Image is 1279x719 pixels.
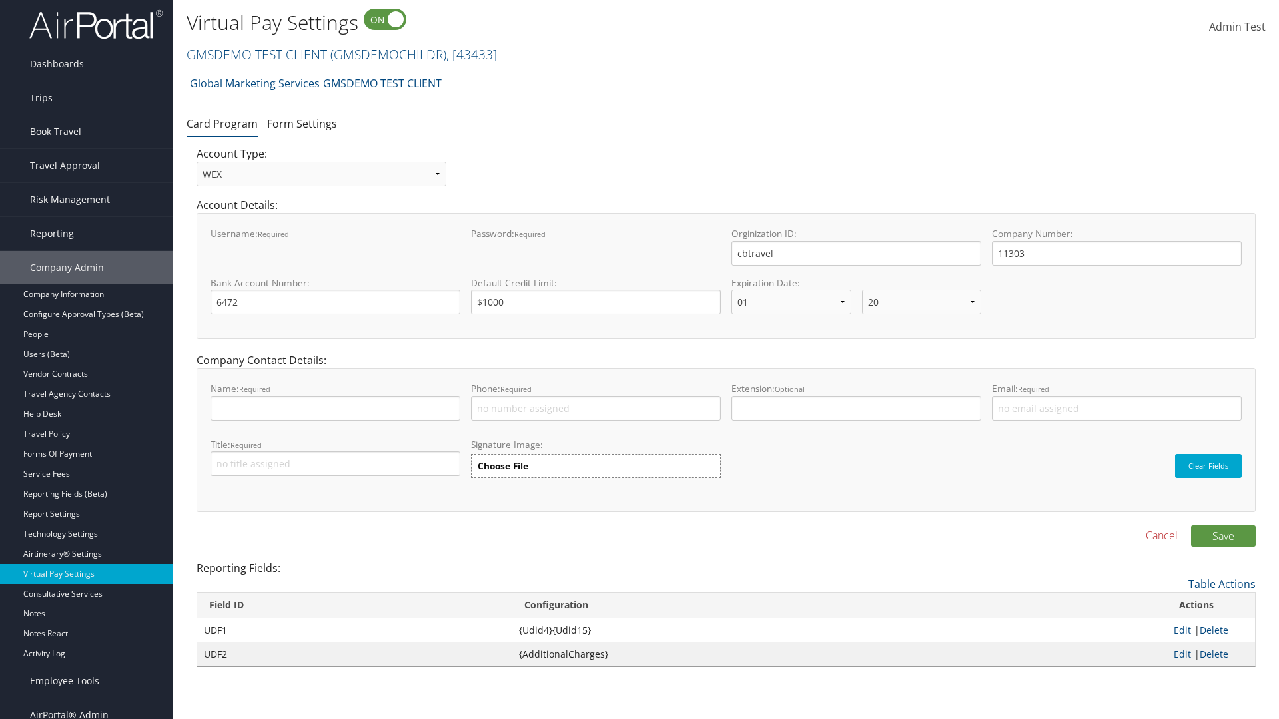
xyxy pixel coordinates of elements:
[1209,19,1266,34] span: Admin Test
[187,45,497,63] a: GMSDEMO TEST CLIENT
[197,593,512,618] th: Field ID: activate to sort column descending
[239,384,270,394] small: Required
[775,384,805,394] small: Optional
[187,560,1266,667] div: Reporting Fields:
[267,117,337,131] a: Form Settings
[197,618,512,642] td: UDF1
[1188,577,1256,591] a: Table Actions
[862,290,982,314] select: Expiration Date:
[992,396,1242,421] input: Email:Required
[30,251,104,284] span: Company Admin
[187,146,456,197] div: Account Type:
[30,115,81,148] span: Book Travel
[30,81,53,115] span: Trips
[500,384,532,394] small: Required
[1174,648,1191,660] a: Edit
[471,454,721,478] label: Choose File
[323,70,442,97] a: GMSDEMO TEST CLIENT
[992,227,1242,265] label: Company Number:
[1146,527,1178,543] a: Cancel
[731,290,851,314] select: Expiration Date:
[512,642,1168,666] td: {AdditionalCharges}
[992,382,1242,420] label: Email:
[211,382,460,420] label: Name:
[211,438,460,476] label: Title:
[1175,454,1242,478] button: Clear Fields
[731,396,981,421] input: Extension:Optional
[512,618,1168,642] td: {Udid4}{Udid15}
[471,227,721,265] label: Password:
[1209,7,1266,48] a: Admin Test
[512,593,1168,618] th: Configuration: activate to sort column ascending
[258,229,289,239] small: required
[1167,593,1255,618] th: Actions
[211,290,460,314] input: Bank Account Number:
[1167,618,1255,642] td: |
[30,664,99,698] span: Employee Tools
[731,227,981,265] label: Orginization ID:
[731,382,981,420] label: Extension:
[446,45,497,63] span: , [ 43433 ]
[30,149,100,182] span: Travel Approval
[471,438,721,454] label: Signature Image:
[211,451,460,476] input: Title:Required
[187,352,1266,525] div: Company Contact Details:
[731,241,981,266] input: Orginization ID:
[187,117,258,131] a: Card Program
[211,276,460,314] label: Bank Account Number:
[992,241,1242,266] input: Company Number:
[190,70,320,97] a: Global Marketing Services
[1200,624,1228,636] a: Delete
[211,396,460,421] input: Name:Required
[471,290,721,314] input: Default Credit Limit:
[1174,624,1191,636] a: Edit
[230,440,262,450] small: Required
[187,9,906,37] h1: Virtual Pay Settings
[330,45,446,63] span: ( GMSDEMOCHILDR )
[514,229,546,239] small: required
[1200,648,1228,660] a: Delete
[30,217,74,250] span: Reporting
[471,396,721,421] input: Phone:Required
[211,227,460,265] label: Username:
[1191,525,1256,547] button: Save
[471,382,721,420] label: Phone:
[30,183,110,216] span: Risk Management
[197,642,512,666] td: UDF2
[30,47,84,81] span: Dashboards
[1167,642,1255,666] td: |
[731,276,981,325] label: Expiration Date:
[187,197,1266,352] div: Account Details:
[471,276,721,314] label: Default Credit Limit:
[1018,384,1049,394] small: Required
[29,9,163,40] img: airportal-logo.png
